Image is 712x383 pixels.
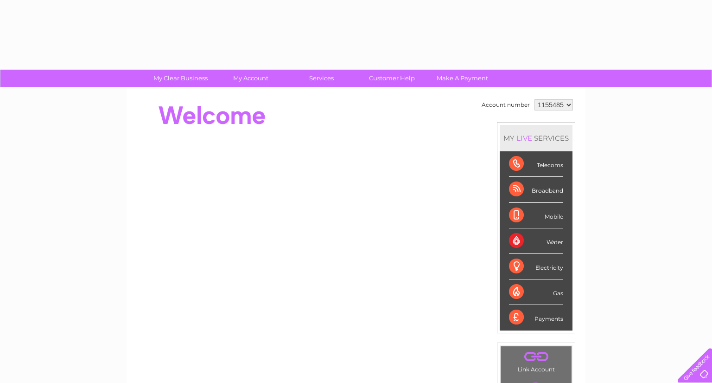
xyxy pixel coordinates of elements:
div: Gas [509,279,563,305]
div: Payments [509,305,563,330]
a: My Account [213,70,289,87]
a: . [503,349,569,365]
div: Telecoms [509,151,563,177]
td: Link Account [500,346,572,375]
div: Electricity [509,254,563,279]
div: Broadband [509,177,563,202]
div: Water [509,228,563,254]
td: Account number [479,97,532,113]
a: Services [283,70,360,87]
div: MY SERVICES [500,125,572,151]
a: Make A Payment [424,70,501,87]
div: Mobile [509,203,563,228]
div: LIVE [515,134,534,143]
a: My Clear Business [142,70,219,87]
a: Customer Help [354,70,430,87]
